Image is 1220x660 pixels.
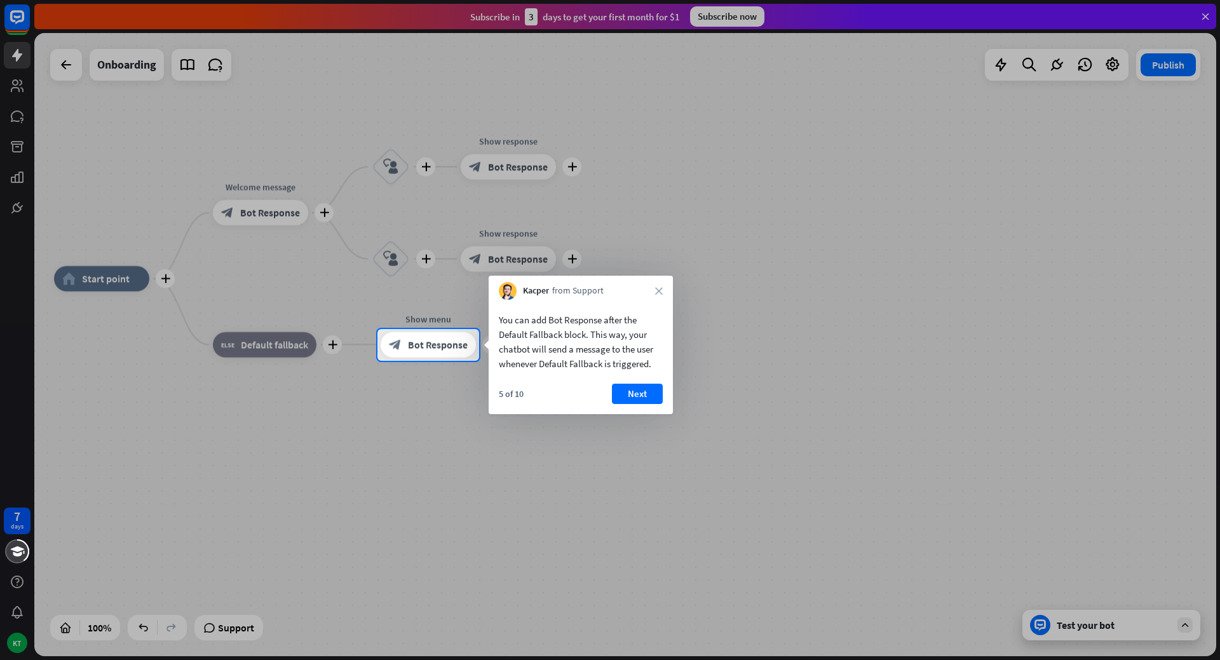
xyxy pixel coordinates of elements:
[389,339,402,351] i: block_bot_response
[499,388,524,400] div: 5 of 10
[655,287,663,295] i: close
[523,285,549,297] span: Kacper
[499,313,663,371] div: You can add Bot Response after the Default Fallback block. This way, your chatbot will send a mes...
[408,339,468,351] span: Bot Response
[612,384,663,404] button: Next
[552,285,604,297] span: from Support
[10,5,48,43] button: Open LiveChat chat widget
